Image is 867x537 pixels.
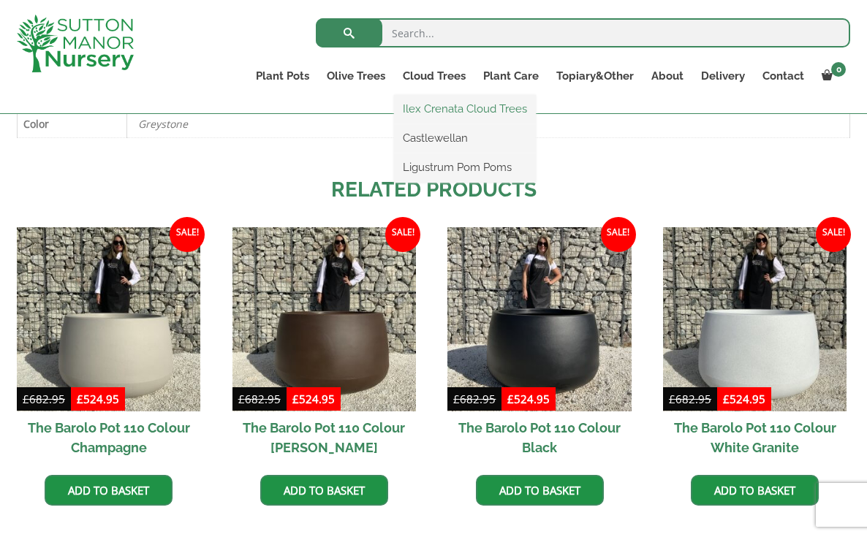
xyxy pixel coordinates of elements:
[643,66,692,86] a: About
[447,227,631,463] a: Sale! The Barolo Pot 110 Colour Black
[292,392,335,406] bdi: 524.95
[45,475,173,506] a: Add to basket: “The Barolo Pot 110 Colour Champagne”
[232,227,416,411] img: The Barolo Pot 110 Colour Mocha Brown
[292,392,299,406] span: £
[232,411,416,464] h2: The Barolo Pot 110 Colour [PERSON_NAME]
[18,110,127,137] th: Color
[17,227,200,411] img: The Barolo Pot 110 Colour Champagne
[816,217,851,252] span: Sale!
[238,392,245,406] span: £
[260,475,388,506] a: Add to basket: “The Barolo Pot 110 Colour Mocha Brown”
[170,217,205,252] span: Sale!
[447,227,631,411] img: The Barolo Pot 110 Colour Black
[17,227,200,463] a: Sale! The Barolo Pot 110 Colour Champagne
[601,217,636,252] span: Sale!
[247,66,318,86] a: Plant Pots
[394,98,536,120] a: Ilex Crenata Cloud Trees
[663,227,847,411] img: The Barolo Pot 110 Colour White Granite
[754,66,813,86] a: Contact
[692,66,754,86] a: Delivery
[232,227,416,463] a: Sale! The Barolo Pot 110 Colour [PERSON_NAME]
[23,392,65,406] bdi: 682.95
[238,392,281,406] bdi: 682.95
[474,66,548,86] a: Plant Care
[507,392,514,406] span: £
[138,110,838,137] p: Greystone
[447,411,631,464] h2: The Barolo Pot 110 Colour Black
[17,411,200,464] h2: The Barolo Pot 110 Colour Champagne
[723,392,730,406] span: £
[453,392,460,406] span: £
[663,411,847,464] h2: The Barolo Pot 110 Colour White Granite
[723,392,765,406] bdi: 524.95
[394,127,536,149] a: Castlewellan
[831,62,846,77] span: 0
[17,175,850,205] h2: Related products
[385,217,420,252] span: Sale!
[394,66,474,86] a: Cloud Trees
[17,110,850,138] table: Product Details
[316,18,850,47] input: Search...
[663,227,847,463] a: Sale! The Barolo Pot 110 Colour White Granite
[507,392,550,406] bdi: 524.95
[77,392,119,406] bdi: 524.95
[17,15,134,72] img: logo
[548,66,643,86] a: Topiary&Other
[77,392,83,406] span: £
[23,392,29,406] span: £
[813,66,850,86] a: 0
[476,475,604,506] a: Add to basket: “The Barolo Pot 110 Colour Black”
[394,156,536,178] a: Ligustrum Pom Poms
[318,66,394,86] a: Olive Trees
[453,392,496,406] bdi: 682.95
[669,392,711,406] bdi: 682.95
[669,392,675,406] span: £
[691,475,819,506] a: Add to basket: “The Barolo Pot 110 Colour White Granite”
